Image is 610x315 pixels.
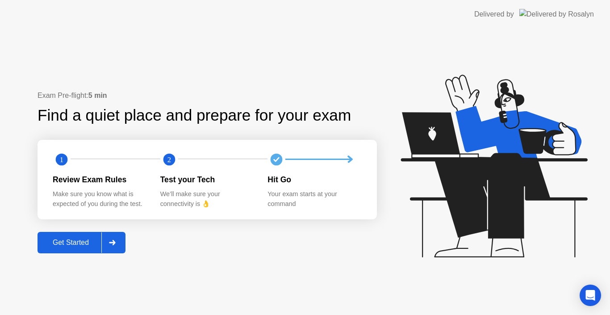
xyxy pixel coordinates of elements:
[88,92,107,99] b: 5 min
[160,189,254,209] div: We’ll make sure your connectivity is 👌
[38,104,352,127] div: Find a quiet place and prepare for your exam
[474,9,514,20] div: Delivered by
[38,90,377,101] div: Exam Pre-flight:
[167,155,171,164] text: 2
[519,9,594,19] img: Delivered by Rosalyn
[160,174,254,185] div: Test your Tech
[53,189,146,209] div: Make sure you know what is expected of you during the test.
[267,174,361,185] div: Hit Go
[53,174,146,185] div: Review Exam Rules
[40,239,101,247] div: Get Started
[60,155,63,164] text: 1
[580,285,601,306] div: Open Intercom Messenger
[267,189,361,209] div: Your exam starts at your command
[38,232,125,253] button: Get Started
